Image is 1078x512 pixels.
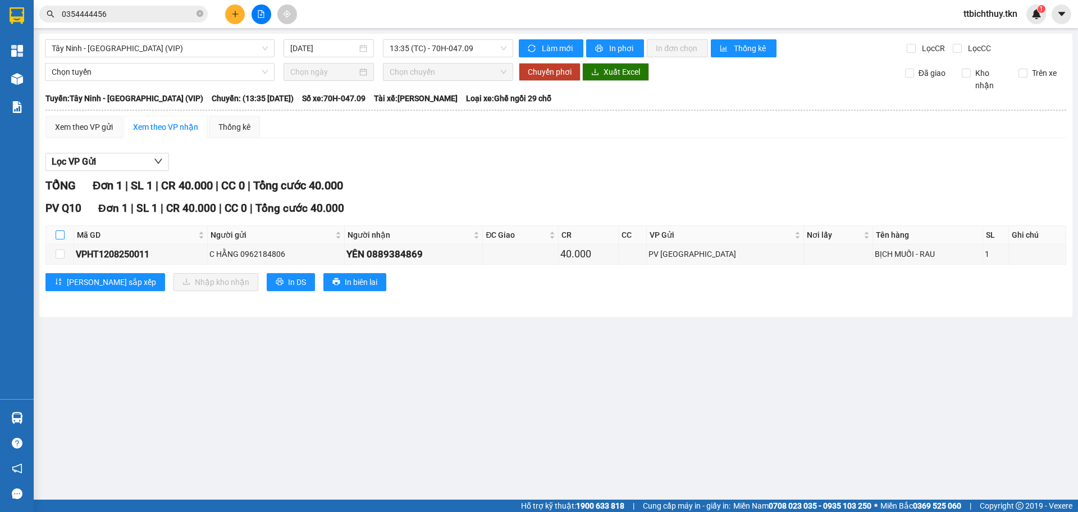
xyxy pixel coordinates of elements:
[197,9,203,20] span: close-circle
[173,273,258,291] button: downloadNhập kho nhận
[528,44,537,53] span: sync
[161,202,163,215] span: |
[586,39,644,57] button: printerIn phơi
[332,278,340,287] span: printer
[595,44,605,53] span: printer
[133,121,198,133] div: Xem theo VP nhận
[67,276,156,288] span: [PERSON_NAME] sắp xếp
[161,179,213,192] span: CR 40.000
[197,10,203,17] span: close-circle
[52,64,268,80] span: Chọn tuyến
[11,101,23,113] img: solution-icon
[211,229,334,241] span: Người gửi
[734,42,768,55] span: Thống kê
[288,276,306,288] span: In DS
[954,7,1026,21] span: ttbichthuy.tkn
[519,39,583,57] button: syncLàm mới
[983,226,1009,244] th: SL
[1031,9,1042,19] img: icon-new-feature
[970,500,971,512] span: |
[45,202,81,215] span: PV Q10
[77,229,196,241] span: Mã GD
[276,278,284,287] span: printer
[720,44,729,53] span: bar-chart
[582,63,649,81] button: downloadXuất Excel
[1038,5,1045,13] sup: 1
[390,64,506,80] span: Chọn chuyến
[125,179,128,192] span: |
[1057,9,1067,19] span: caret-down
[874,504,878,508] span: ⚪️
[45,179,76,192] span: TỔNG
[769,501,871,510] strong: 0708 023 035 - 0935 103 250
[225,202,247,215] span: CC 0
[963,42,993,55] span: Lọc CC
[12,488,22,499] span: message
[633,500,634,512] span: |
[374,92,458,105] span: Tài xế: [PERSON_NAME]
[323,273,386,291] button: printerIn biên lai
[209,248,343,260] div: C HẰNG 0962184806
[559,226,619,244] th: CR
[52,40,268,57] span: Tây Ninh - Sài Gòn (VIP)
[345,276,377,288] span: In biên lai
[45,153,169,171] button: Lọc VP Gửi
[231,10,239,18] span: plus
[914,67,950,79] span: Đã giao
[302,92,366,105] span: Số xe: 70H-047.09
[74,244,208,264] td: VPHT1208250011
[252,4,271,24] button: file-add
[1009,226,1066,244] th: Ghi chú
[131,179,153,192] span: SL 1
[11,73,23,85] img: warehouse-icon
[650,229,793,241] span: VP Gửi
[52,155,96,169] span: Lọc VP Gửi
[10,7,24,24] img: logo-vxr
[619,226,647,244] th: CC
[221,179,245,192] span: CC 0
[98,202,128,215] span: Đơn 1
[880,500,961,512] span: Miền Bắc
[55,121,113,133] div: Xem theo VP gửi
[54,278,62,287] span: sort-ascending
[466,92,551,105] span: Loại xe: Ghế ngồi 29 chỗ
[604,66,640,78] span: Xuất Excel
[218,121,250,133] div: Thống kê
[47,10,54,18] span: search
[486,229,547,241] span: ĐC Giao
[253,179,343,192] span: Tổng cước 40.000
[131,202,134,215] span: |
[873,226,983,244] th: Tên hàng
[521,500,624,512] span: Hỗ trợ kỹ thuật:
[45,94,203,103] b: Tuyến: Tây Ninh - [GEOGRAPHIC_DATA] (VIP)
[255,202,344,215] span: Tổng cước 40.000
[348,229,471,241] span: Người nhận
[875,248,981,260] div: BỊCH MUỐI - RAU
[647,244,805,264] td: PV Hòa Thành
[62,8,194,20] input: Tìm tên, số ĐT hoặc mã đơn
[290,66,357,78] input: Chọn ngày
[290,42,357,55] input: 12/08/2025
[1027,67,1061,79] span: Trên xe
[985,248,1007,260] div: 1
[1052,4,1071,24] button: caret-down
[390,40,506,57] span: 13:35 (TC) - 70H-047.09
[93,179,122,192] span: Đơn 1
[519,63,581,81] button: Chuyển phơi
[219,202,222,215] span: |
[257,10,265,18] span: file-add
[11,412,23,424] img: warehouse-icon
[248,179,250,192] span: |
[1039,5,1043,13] span: 1
[277,4,297,24] button: aim
[11,45,23,57] img: dashboard-icon
[156,179,158,192] span: |
[591,68,599,77] span: download
[733,500,871,512] span: Miền Nam
[225,4,245,24] button: plus
[166,202,216,215] span: CR 40.000
[45,273,165,291] button: sort-ascending[PERSON_NAME] sắp xếp
[542,42,574,55] span: Làm mới
[913,501,961,510] strong: 0369 525 060
[267,273,315,291] button: printerIn DS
